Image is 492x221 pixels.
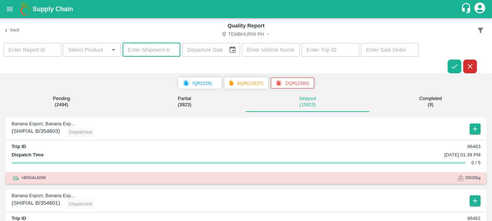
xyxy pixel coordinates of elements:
[467,143,480,150] p: 86463
[299,102,316,108] small: ( 15823 )
[100,21,392,30] h6: Quality Report
[301,43,359,57] input: Enter Trip ID
[12,152,44,159] p: Dispatch Time
[123,43,180,57] input: Enter Shipment Id
[178,78,222,88] span: IQR(228)
[237,80,263,87] p: AQR ( 13237 )
[33,4,461,14] a: Supply Chain
[465,174,480,181] span: 20020 kg
[12,121,95,127] p: Banana Export, Banana Exp...
[299,96,316,101] p: Skipped
[285,80,309,87] p: DQR ( 2586 )
[461,3,473,16] div: customer-support
[242,43,300,57] input: Enter Vehicle Number
[109,45,118,55] button: Open
[66,199,95,209] div: Dispatched
[182,43,223,57] input: Departure Date
[4,43,61,57] input: Enter Report Id
[12,174,20,182] img: truck
[473,1,486,17] div: account of current user
[53,96,70,101] p: Pending
[226,43,239,57] button: Choose date
[419,96,442,101] p: Completed
[12,143,26,150] p: Trip ID
[55,102,68,108] small: ( 2494 )
[12,199,60,209] span: ( SHIP/AL B/354601 )
[66,127,95,137] div: Dispatched
[100,30,392,40] button: Select DC
[471,160,480,166] p: 0 / 5
[193,80,212,87] p: IQR ( 228 )
[65,45,107,55] input: Select Product
[428,102,433,108] small: ( 9 )
[458,175,463,181] img: WeightIcon
[224,78,268,88] span: AQR(13237)
[12,192,95,199] p: Banana Export, Banana Exp...
[22,174,46,181] span: HR55AL6096
[178,102,192,108] small: ( 3923 )
[444,152,480,159] p: [DATE] 01:39 PM
[361,43,419,57] input: Enter Sale Order Id
[33,5,73,13] b: Supply Chain
[1,1,18,17] button: open drawer
[18,2,33,16] img: logo
[178,96,191,101] p: Partial
[271,78,314,88] span: DQR(2586)
[12,127,60,137] span: ( SHIP/AL B/354603 )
